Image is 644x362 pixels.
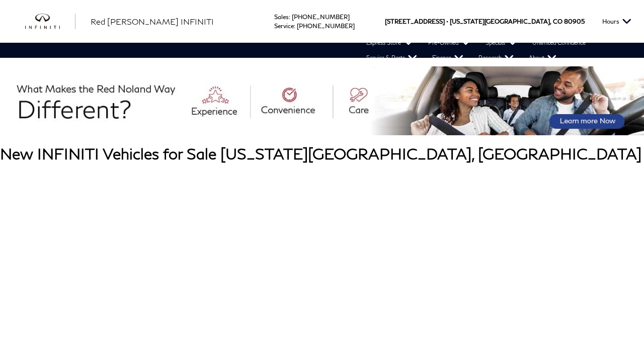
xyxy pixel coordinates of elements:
[274,13,289,21] span: Sales
[471,50,521,65] a: Research
[289,13,290,21] span: :
[425,50,471,65] a: Finance
[421,35,478,50] a: Pre-Owned
[91,17,214,26] span: Red [PERSON_NAME] INFINITI
[91,16,214,28] a: Red [PERSON_NAME] INFINITI
[274,22,294,30] span: Service
[25,14,75,30] img: INFINITI
[359,50,425,65] a: Service & Parts
[297,22,355,30] a: [PHONE_NUMBER]
[478,35,525,50] a: Specials
[294,22,295,30] span: :
[521,50,564,65] a: About
[292,13,350,21] a: [PHONE_NUMBER]
[10,35,644,65] nav: Main Navigation
[525,35,593,50] a: Unlimited Confidence
[359,35,421,50] a: Express Store
[385,18,585,25] a: [STREET_ADDRESS] • [US_STATE][GEOGRAPHIC_DATA], CO 80905
[25,14,75,30] a: infiniti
